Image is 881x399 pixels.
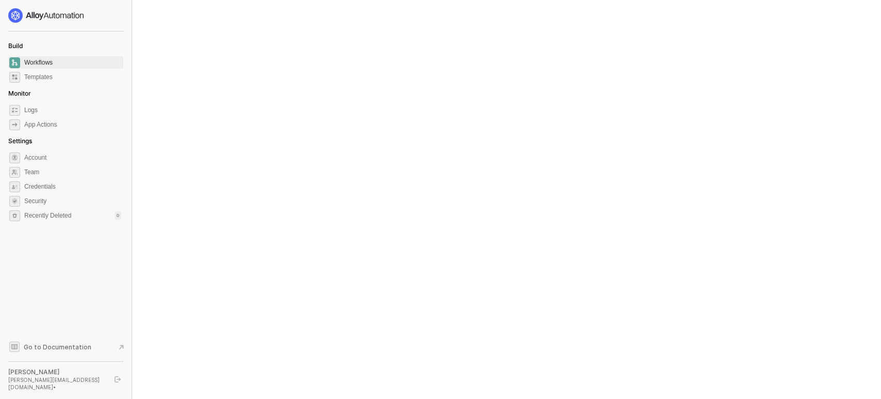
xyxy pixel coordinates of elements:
span: icon-app-actions [9,119,20,130]
span: document-arrow [116,342,126,352]
span: logout [115,376,121,382]
a: Knowledge Base [8,341,124,353]
img: logo [8,8,85,23]
span: Account [24,151,121,164]
div: App Actions [24,120,57,129]
span: marketplace [9,72,20,83]
span: security [9,196,20,207]
span: settings [9,152,20,163]
span: Recently Deleted [24,211,71,220]
span: Workflows [24,56,121,69]
div: [PERSON_NAME] [8,368,105,376]
a: logo [8,8,123,23]
span: documentation [9,342,20,352]
span: Monitor [8,89,31,97]
span: team [9,167,20,178]
span: Templates [24,71,121,83]
span: icon-logs [9,105,20,116]
span: Settings [8,137,32,145]
span: Team [24,166,121,178]
div: [PERSON_NAME][EMAIL_ADDRESS][DOMAIN_NAME] • [8,376,105,391]
span: Go to Documentation [24,343,91,351]
span: Build [8,42,23,50]
span: Logs [24,104,121,116]
span: settings [9,210,20,221]
span: Credentials [24,180,121,193]
span: dashboard [9,57,20,68]
div: 0 [115,211,121,220]
span: Security [24,195,121,207]
span: credentials [9,181,20,192]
